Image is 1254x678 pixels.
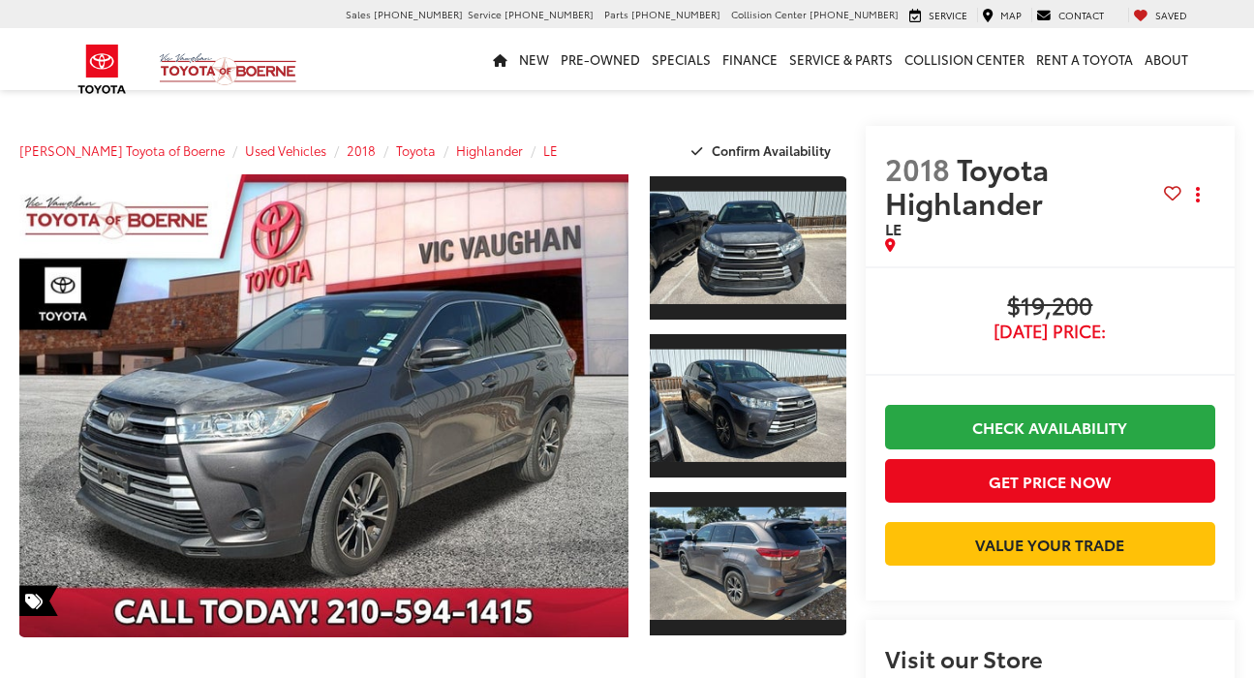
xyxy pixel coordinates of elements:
[885,645,1215,670] h2: Visit our Store
[783,28,899,90] a: Service & Parts: Opens in a new tab
[1128,8,1192,23] a: My Saved Vehicles
[631,7,720,21] span: [PHONE_NUMBER]
[646,28,717,90] a: Specials
[885,217,902,239] span: LE
[885,322,1215,341] span: [DATE] Price:
[712,141,831,159] span: Confirm Availability
[731,7,807,21] span: Collision Center
[487,28,513,90] a: Home
[66,38,138,101] img: Toyota
[650,332,846,479] a: Expand Photo 2
[19,141,225,159] a: [PERSON_NAME] Toyota of Boerne
[1030,28,1139,90] a: Rent a Toyota
[648,508,848,621] img: 2018 Toyota Highlander LE
[904,8,972,23] a: Service
[456,141,523,159] a: Highlander
[543,141,558,159] a: LE
[14,173,634,639] img: 2018 Toyota Highlander LE
[929,8,967,22] span: Service
[885,293,1215,322] span: $19,200
[885,147,1050,223] span: Toyota Highlander
[650,174,846,322] a: Expand Photo 1
[604,7,628,21] span: Parts
[1000,8,1022,22] span: Map
[468,7,502,21] span: Service
[513,28,555,90] a: New
[374,7,463,21] span: [PHONE_NUMBER]
[19,585,58,616] span: Special
[885,459,1215,503] button: Get Price Now
[885,147,950,189] span: 2018
[885,405,1215,448] a: Check Availability
[1181,178,1215,212] button: Actions
[505,7,594,21] span: [PHONE_NUMBER]
[681,134,846,168] button: Confirm Availability
[1155,8,1187,22] span: Saved
[555,28,646,90] a: Pre-Owned
[648,192,848,305] img: 2018 Toyota Highlander LE
[1058,8,1104,22] span: Contact
[885,522,1215,566] a: Value Your Trade
[899,28,1030,90] a: Collision Center
[1031,8,1109,23] a: Contact
[346,7,371,21] span: Sales
[1196,187,1200,202] span: dropdown dots
[347,141,376,159] a: 2018
[396,141,436,159] a: Toyota
[1139,28,1194,90] a: About
[648,350,848,463] img: 2018 Toyota Highlander LE
[810,7,899,21] span: [PHONE_NUMBER]
[717,28,783,90] a: Finance
[977,8,1026,23] a: Map
[159,52,297,86] img: Vic Vaughan Toyota of Boerne
[19,174,628,637] a: Expand Photo 0
[245,141,326,159] a: Used Vehicles
[650,490,846,637] a: Expand Photo 3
